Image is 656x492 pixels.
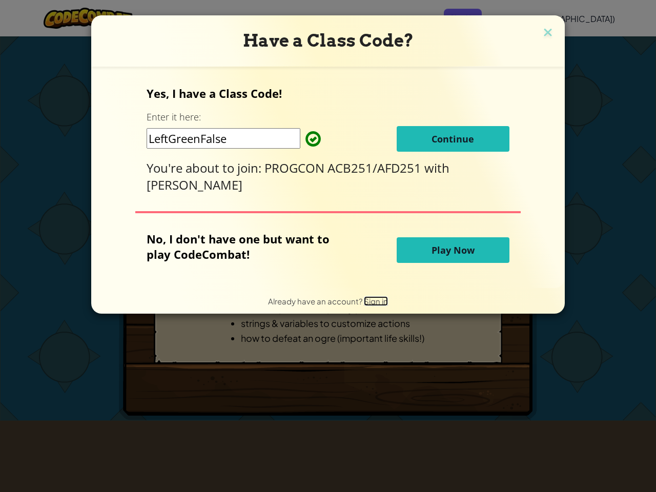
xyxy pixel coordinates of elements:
[397,237,509,263] button: Play Now
[147,159,264,176] span: You're about to join:
[424,159,449,176] span: with
[243,30,414,51] span: Have a Class Code?
[364,296,388,306] a: Sign in
[264,159,424,176] span: PROGCON ACB251/AFD251
[268,296,364,306] span: Already have an account?
[541,26,555,41] img: close icon
[147,86,509,101] p: Yes, I have a Class Code!
[432,244,475,256] span: Play Now
[432,133,474,145] span: Continue
[147,176,242,193] span: [PERSON_NAME]
[147,111,201,124] label: Enter it here:
[397,126,509,152] button: Continue
[147,231,345,262] p: No, I don't have one but want to play CodeCombat!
